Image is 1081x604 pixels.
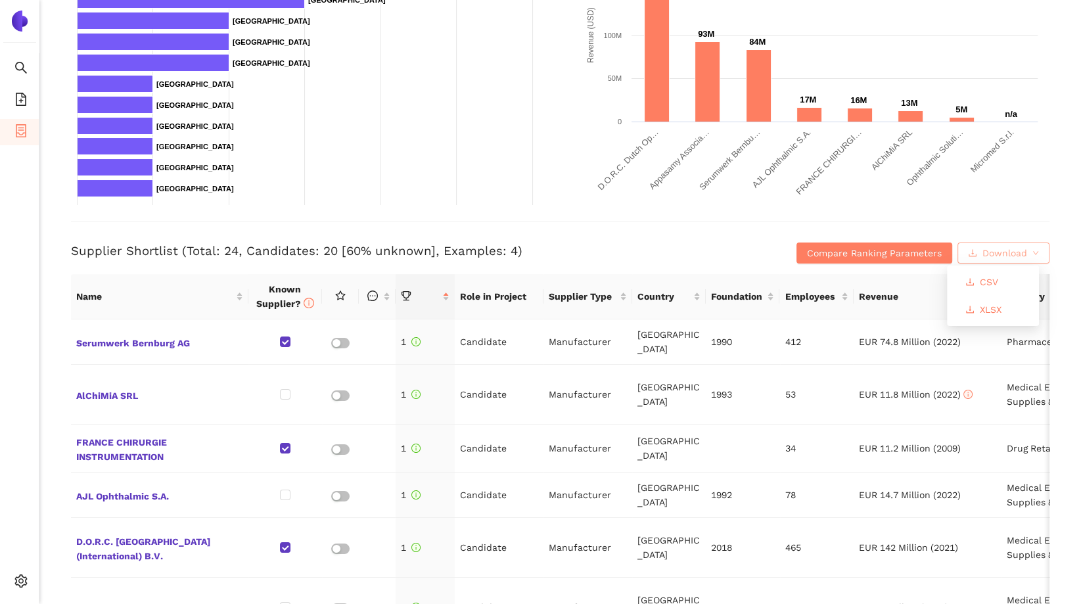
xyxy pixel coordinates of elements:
span: FRANCE CHIRURGIE INSTRUMENTATION [76,432,243,464]
text: FRANCE CHIRURGI… [794,128,863,197]
span: Serumwerk Bernburg AG [76,333,243,350]
text: [GEOGRAPHIC_DATA] [156,122,234,130]
td: 465 [780,518,854,578]
text: 13M [901,98,917,108]
text: D.O.R.C. Dutch Op… [595,128,660,192]
span: EUR 142 Million (2021) [859,542,958,553]
text: [GEOGRAPHIC_DATA] [233,17,310,25]
td: Manufacturer [543,319,632,365]
span: EUR 11.2 Million (2009) [859,443,961,453]
text: [GEOGRAPHIC_DATA] [156,143,234,151]
text: Revenue (USD) [586,7,595,63]
text: 17M [800,95,816,105]
td: 412 [780,319,854,365]
text: AlChiMiA SRL [869,128,913,172]
span: Foundation [711,289,764,304]
span: Compare Ranking Parameters [807,246,942,260]
td: [GEOGRAPHIC_DATA] [632,365,706,425]
text: [GEOGRAPHIC_DATA] [233,59,310,67]
span: message [367,290,378,301]
text: 93M [698,29,714,39]
span: Revenue [859,289,986,304]
span: 1 [401,443,421,453]
td: 1992 [706,473,779,518]
th: this column's title is Name,this column is sortable [71,274,248,319]
span: EUR 11.8 Million (2022) [859,389,973,400]
td: Candidate [455,425,543,473]
text: [GEOGRAPHIC_DATA] [233,38,310,46]
button: downloadDownloaddown [957,243,1049,264]
td: [GEOGRAPHIC_DATA] [632,319,706,365]
span: EUR 74.8 Million (2022) [859,337,961,347]
td: Manufacturer [543,518,632,578]
td: Candidate [455,319,543,365]
td: [GEOGRAPHIC_DATA] [632,518,706,578]
span: download [968,248,977,259]
td: Manufacturer [543,365,632,425]
td: Candidate [455,365,543,425]
th: this column's title is Foundation,this column is sortable [706,274,779,319]
span: info-circle [411,390,421,399]
span: Name [76,289,233,304]
th: this column's title is Supplier Type,this column is sortable [543,274,632,319]
span: star [335,290,346,301]
span: trophy [401,290,411,301]
text: 50M [607,74,621,82]
span: 1 [401,389,421,400]
span: info-circle [304,298,314,308]
span: Download [982,246,1027,260]
span: download [965,305,975,315]
td: [GEOGRAPHIC_DATA] [632,473,706,518]
text: Ophthalmic Soluti… [904,128,965,188]
td: 34 [780,425,854,473]
span: container [14,120,28,146]
td: 1993 [706,365,779,425]
span: info-circle [411,490,421,499]
td: Manufacturer [543,425,632,473]
span: D.O.R.C. [GEOGRAPHIC_DATA] (International) B.V. [76,532,243,563]
td: Candidate [455,473,543,518]
span: file-add [14,88,28,114]
text: [GEOGRAPHIC_DATA] [156,164,234,172]
text: [GEOGRAPHIC_DATA] [156,185,234,193]
td: [GEOGRAPHIC_DATA] [632,425,706,473]
text: [GEOGRAPHIC_DATA] [156,101,234,109]
th: this column's title is Revenue,this column is sortable [854,274,1001,319]
span: AJL Ophthalmic S.A. [76,486,243,503]
text: AJL Ophthalmic S.A. [750,128,812,190]
span: info-circle [963,390,973,399]
span: AlChiMiA SRL [76,386,243,403]
span: Employees [785,289,838,304]
h3: Supplier Shortlist (Total: 24, Candidates: 20 [60% unknown], Examples: 4) [71,243,724,260]
span: info-circle [411,543,421,552]
td: Candidate [455,518,543,578]
td: 1990 [706,319,779,365]
text: n/a [1005,109,1018,119]
span: 1 [401,337,421,347]
text: 16M [850,95,867,105]
img: Logo [9,11,30,32]
text: 0 [617,118,621,126]
span: 1 [401,490,421,500]
text: 5M [955,105,967,114]
td: 78 [780,473,854,518]
text: Micromed S.r.l. [968,128,1015,175]
text: Serumwerk Bernbu… [697,128,761,192]
button: Compare Ranking Parameters [796,243,952,264]
span: info-circle [411,444,421,453]
span: search [14,57,28,83]
button: downloadXLSX [955,299,1012,320]
span: 1 [401,542,421,553]
td: 53 [780,365,854,425]
span: EUR 14.7 Million (2022) [859,490,961,500]
text: 100M [603,32,622,39]
span: Known Supplier? [256,284,314,309]
th: Role in Project [455,274,543,319]
text: 84M [749,37,766,47]
th: this column's title is Country,this column is sortable [632,274,706,319]
th: this column is sortable [359,274,396,319]
span: Supplier Type [549,289,617,304]
td: 2018 [706,518,779,578]
text: [GEOGRAPHIC_DATA] [156,80,234,88]
span: XLSX [980,302,1001,317]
